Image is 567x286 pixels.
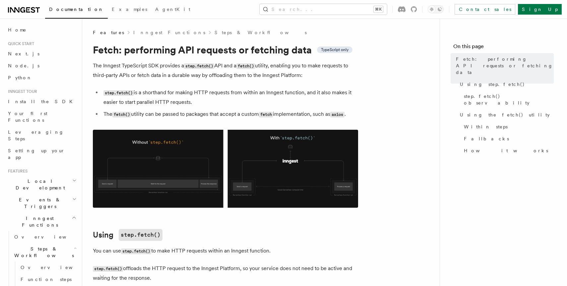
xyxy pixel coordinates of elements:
[330,112,344,117] code: axios
[518,4,562,15] a: Sign Up
[5,215,72,228] span: Inngest Functions
[456,56,554,76] span: Fetch: performing API requests or fetching data
[103,90,134,96] code: step.fetch()
[321,47,348,52] span: TypeScript only
[5,107,78,126] a: Your first Functions
[259,112,273,117] code: fetch
[5,175,78,194] button: Local Development
[18,273,78,285] a: Function steps
[112,7,147,12] span: Examples
[49,7,104,12] span: Documentation
[18,261,78,273] a: Overview
[93,246,358,256] p: You can use to make HTTP requests within an Inngest function.
[21,265,89,270] span: Overview
[101,109,358,119] li: The utility can be passed to packages that accept a custom implementation, such as .
[8,111,47,123] span: Your first Functions
[5,60,78,72] a: Node.js
[14,234,83,240] span: Overview
[93,264,358,283] p: offloads the HTTP request to the Inngest Platform, so your service does not need to be active and...
[21,277,72,282] span: Function steps
[236,63,255,69] code: fetch()
[12,243,78,261] button: Steps & Workflows
[460,81,525,88] span: Using step.fetch()
[8,129,64,141] span: Leveraging Steps
[93,229,162,241] a: Usingstep.fetch()
[464,135,509,142] span: Fallbacks
[93,29,124,36] span: Features
[112,112,131,117] code: fetch()
[464,93,554,106] span: step.fetch() observability
[5,72,78,84] a: Python
[464,123,508,130] span: Within steps
[215,29,307,36] a: Steps & Workflows
[93,130,358,208] img: Using Fetch offloads the HTTP request to the Inngest Platform
[93,266,123,272] code: step.fetch()
[5,212,78,231] button: Inngest Functions
[121,249,151,254] code: step.fetch()
[5,145,78,163] a: Setting up your app
[428,5,444,13] button: Toggle dark mode
[455,4,515,15] a: Contact sales
[5,89,37,94] span: Inngest tour
[8,27,27,33] span: Home
[260,4,387,15] button: Search...⌘K
[151,2,194,18] a: AgentKit
[8,99,77,104] span: Install the SDK
[461,121,554,133] a: Within steps
[5,178,72,191] span: Local Development
[461,145,554,157] a: How it works
[5,41,34,46] span: Quick start
[5,48,78,60] a: Next.js
[45,2,108,19] a: Documentation
[453,42,554,53] h4: On this page
[5,24,78,36] a: Home
[374,6,383,13] kbd: ⌘K
[155,7,190,12] span: AgentKit
[93,44,358,56] h1: Fetch: performing API requests or fetching data
[457,78,554,90] a: Using step.fetch()
[5,194,78,212] button: Events & Triggers
[461,133,554,145] a: Fallbacks
[5,96,78,107] a: Install the SDK
[12,246,74,259] span: Steps & Workflows
[133,29,205,36] a: Inngest Functions
[8,63,39,68] span: Node.js
[457,109,554,121] a: Using the fetch() utility
[8,148,65,160] span: Setting up your app
[101,88,358,107] li: is a shorthand for making HTTP requests from within an Inngest function, and it also makes it eas...
[5,126,78,145] a: Leveraging Steps
[8,75,32,80] span: Python
[108,2,151,18] a: Examples
[460,111,550,118] span: Using the fetch() utility
[93,61,358,80] p: The Inngest TypeScript SDK provides a API and a utility, enabling you to make requests to third-p...
[119,229,162,241] code: step.fetch()
[8,51,39,56] span: Next.js
[461,90,554,109] a: step.fetch() observability
[453,53,554,78] a: Fetch: performing API requests or fetching data
[464,147,548,154] span: How it works
[184,63,214,69] code: step.fetch()
[5,169,28,174] span: Features
[5,196,72,210] span: Events & Triggers
[12,231,78,243] a: Overview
